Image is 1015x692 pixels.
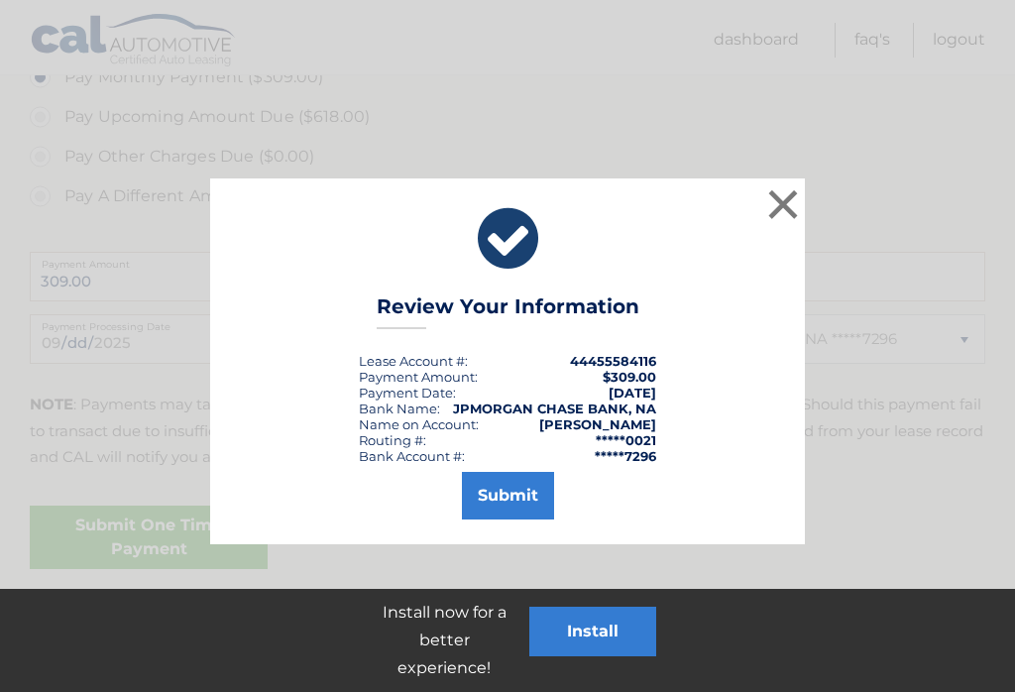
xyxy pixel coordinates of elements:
[359,448,465,464] div: Bank Account #:
[359,353,468,369] div: Lease Account #:
[359,369,478,385] div: Payment Amount:
[529,607,656,656] button: Install
[377,294,639,329] h3: Review Your Information
[359,385,453,401] span: Payment Date
[609,385,656,401] span: [DATE]
[539,416,656,432] strong: [PERSON_NAME]
[570,353,656,369] strong: 44455584116
[359,432,426,448] div: Routing #:
[763,184,803,224] button: ×
[359,599,529,682] p: Install now for a better experience!
[603,369,656,385] span: $309.00
[462,472,554,519] button: Submit
[359,385,456,401] div: :
[453,401,656,416] strong: JPMORGAN CHASE BANK, NA
[359,401,440,416] div: Bank Name:
[359,416,479,432] div: Name on Account:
